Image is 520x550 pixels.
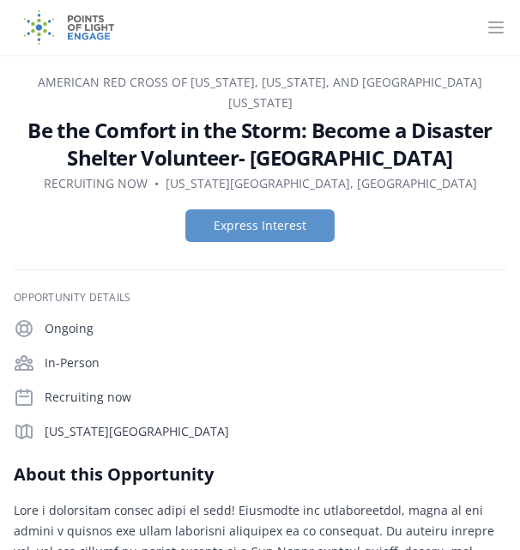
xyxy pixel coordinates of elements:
h1: Be the Comfort in the Storm: Become a Disaster Shelter Volunteer- [GEOGRAPHIC_DATA] [14,117,506,172]
p: Ongoing [45,320,506,337]
a: American Red Cross of [US_STATE], [US_STATE], and [GEOGRAPHIC_DATA][US_STATE] [38,74,482,111]
h3: Opportunity Details [14,291,506,305]
dd: [US_STATE][GEOGRAPHIC_DATA], [GEOGRAPHIC_DATA] [166,175,477,192]
h2: About this Opportunity [14,462,506,487]
button: Express Interest [185,209,335,242]
div: • [154,175,159,192]
p: [US_STATE][GEOGRAPHIC_DATA] [45,423,506,440]
p: Recruiting now [45,389,506,406]
dd: Recruiting now [44,175,148,192]
p: In-Person [45,354,506,372]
